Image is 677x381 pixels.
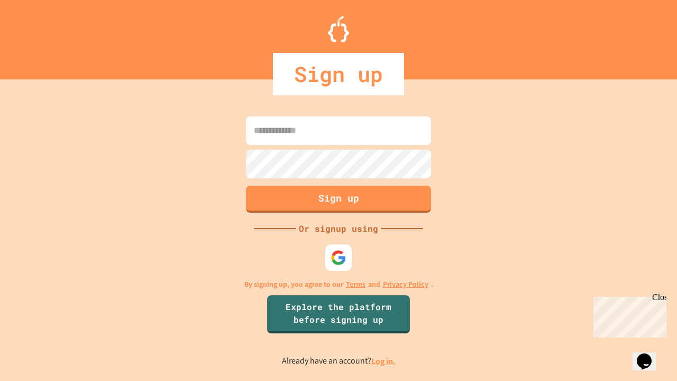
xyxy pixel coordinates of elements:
[331,250,346,266] img: google-icon.svg
[346,279,365,290] a: Terms
[282,355,396,368] p: Already have an account?
[328,16,349,42] img: Logo.svg
[244,279,433,290] p: By signing up, you agree to our and .
[267,295,410,333] a: Explore the platform before signing up
[4,4,73,67] div: Chat with us now!Close
[273,53,404,95] div: Sign up
[246,186,431,213] button: Sign up
[296,222,381,235] div: Or signup using
[633,339,666,370] iframe: chat widget
[371,356,396,367] a: Log in.
[589,293,666,338] iframe: chat widget
[383,279,428,290] a: Privacy Policy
